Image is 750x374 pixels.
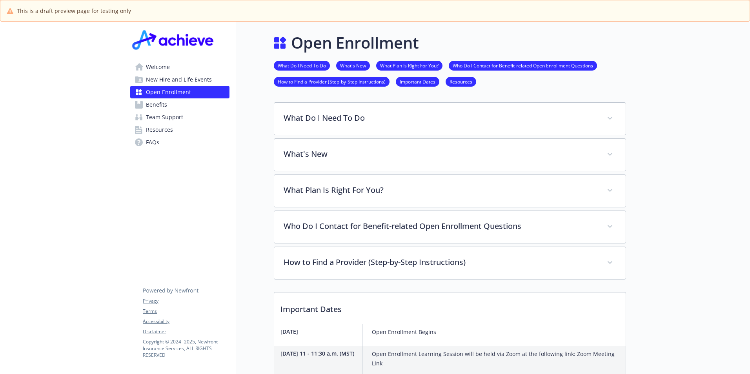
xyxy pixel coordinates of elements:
[274,62,330,69] a: What Do I Need To Do
[284,112,597,124] p: What Do I Need To Do
[274,292,626,321] p: Important Dates
[146,98,167,111] span: Benefits
[130,73,229,86] a: New Hire and Life Events
[146,123,173,136] span: Resources
[130,86,229,98] a: Open Enrollment
[284,184,597,196] p: What Plan Is Right For You?
[146,86,191,98] span: Open Enrollment
[274,78,390,85] a: How to Find a Provider (Step-by-Step Instructions)
[130,123,229,136] a: Resources
[130,111,229,123] a: Team Support
[130,98,229,111] a: Benefits
[372,349,623,368] p: Open Enrollment Learning Session will be held via Zoom at the following link: Zoom Meeting Link
[143,308,229,315] a: Terms
[146,136,159,149] span: FAQs
[274,103,626,135] div: What Do I Need To Do
[143,328,229,335] a: Disclaimer
[146,61,170,73] span: Welcome
[130,61,229,73] a: Welcome
[291,31,419,54] h1: Open Enrollment
[146,73,212,86] span: New Hire and Life Events
[284,148,597,160] p: What's New
[396,78,439,85] a: Important Dates
[274,175,626,207] div: What Plan Is Right For You?
[143,298,229,305] a: Privacy
[372,327,436,337] p: Open Enrollment Begins
[446,78,476,85] a: Resources
[280,327,359,336] p: [DATE]
[449,62,597,69] a: Who Do I Contact for Benefit-related Open Enrollment Questions
[146,111,183,123] span: Team Support
[284,220,597,232] p: Who Do I Contact for Benefit-related Open Enrollment Questions
[274,247,626,279] div: How to Find a Provider (Step-by-Step Instructions)
[280,349,359,358] p: [DATE] 11 - 11:30 a.m. (MST)
[143,318,229,325] a: Accessibility
[336,62,370,69] a: What's New
[274,211,626,243] div: Who Do I Contact for Benefit-related Open Enrollment Questions
[274,139,626,171] div: What's New
[17,7,131,15] span: This is a draft preview page for testing only
[284,256,597,268] p: How to Find a Provider (Step-by-Step Instructions)
[143,338,229,358] p: Copyright © 2024 - 2025 , Newfront Insurance Services, ALL RIGHTS RESERVED
[376,62,442,69] a: What Plan Is Right For You?
[130,136,229,149] a: FAQs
